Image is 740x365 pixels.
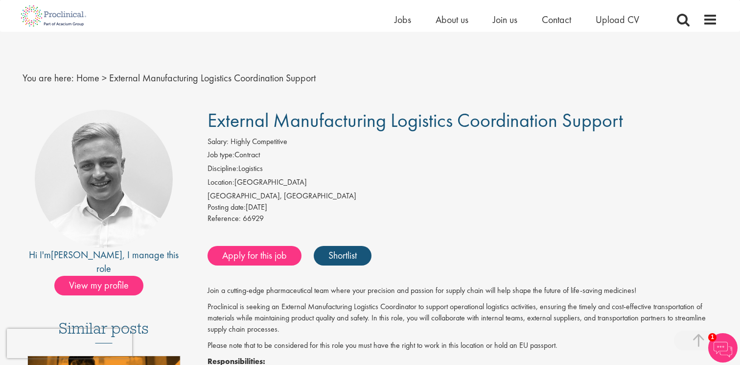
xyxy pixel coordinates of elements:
[208,202,246,212] span: Posting date:
[208,163,718,177] li: Logistics
[23,248,185,276] div: Hi I'm , I manage this role
[394,13,411,26] a: Jobs
[208,149,234,161] label: Job type:
[23,72,74,84] span: You are here:
[76,72,99,84] a: breadcrumb link
[54,276,143,295] span: View my profile
[708,333,717,341] span: 1
[314,246,371,266] a: Shortlist
[59,320,149,343] h3: Similar posts
[208,136,229,147] label: Salary:
[243,213,264,223] span: 66929
[208,285,718,296] p: Join a cutting-edge pharmaceutical team where your precision and passion for supply chain will he...
[208,213,241,224] label: Reference:
[208,340,718,351] p: Please note that to be considered for this role you must have the right to work in this location ...
[208,177,718,191] li: [GEOGRAPHIC_DATA]
[436,13,468,26] a: About us
[7,329,132,358] iframe: reCAPTCHA
[208,191,718,202] div: [GEOGRAPHIC_DATA], [GEOGRAPHIC_DATA]
[51,248,122,261] a: [PERSON_NAME]
[208,301,718,335] p: Proclinical is seeking an External Manufacturing Logistics Coordinator to support operational log...
[54,278,153,291] a: View my profile
[102,72,107,84] span: >
[231,136,287,146] span: Highly Competitive
[208,202,718,213] div: [DATE]
[208,163,238,174] label: Discipline:
[542,13,571,26] a: Contact
[208,177,234,188] label: Location:
[708,333,738,363] img: Chatbot
[493,13,517,26] a: Join us
[35,110,173,248] img: imeage of recruiter Joshua Bye
[208,108,623,133] span: External Manufacturing Logistics Coordination Support
[208,149,718,163] li: Contract
[208,246,301,266] a: Apply for this job
[596,13,639,26] a: Upload CV
[109,72,316,84] span: External Manufacturing Logistics Coordination Support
